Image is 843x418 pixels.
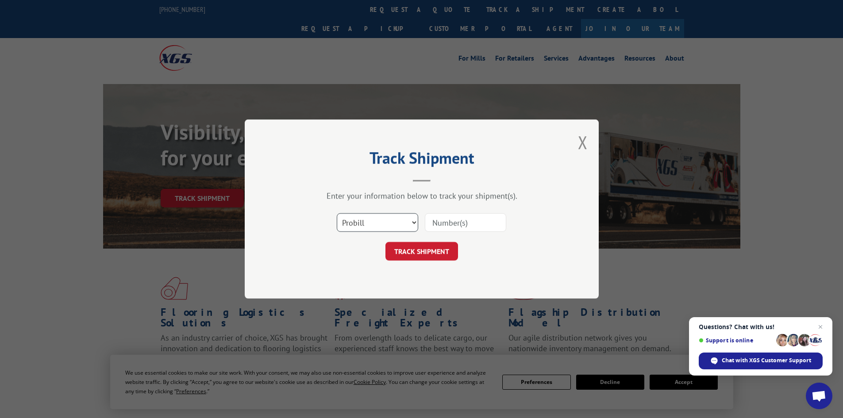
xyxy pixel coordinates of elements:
[699,323,823,330] span: Questions? Chat with us!
[289,152,554,169] h2: Track Shipment
[289,191,554,201] div: Enter your information below to track your shipment(s).
[578,130,588,154] button: Close modal
[699,337,773,344] span: Support is online
[699,353,823,369] div: Chat with XGS Customer Support
[425,213,506,232] input: Number(s)
[806,383,832,409] div: Open chat
[815,322,826,332] span: Close chat
[722,357,811,364] span: Chat with XGS Customer Support
[385,242,458,261] button: TRACK SHIPMENT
